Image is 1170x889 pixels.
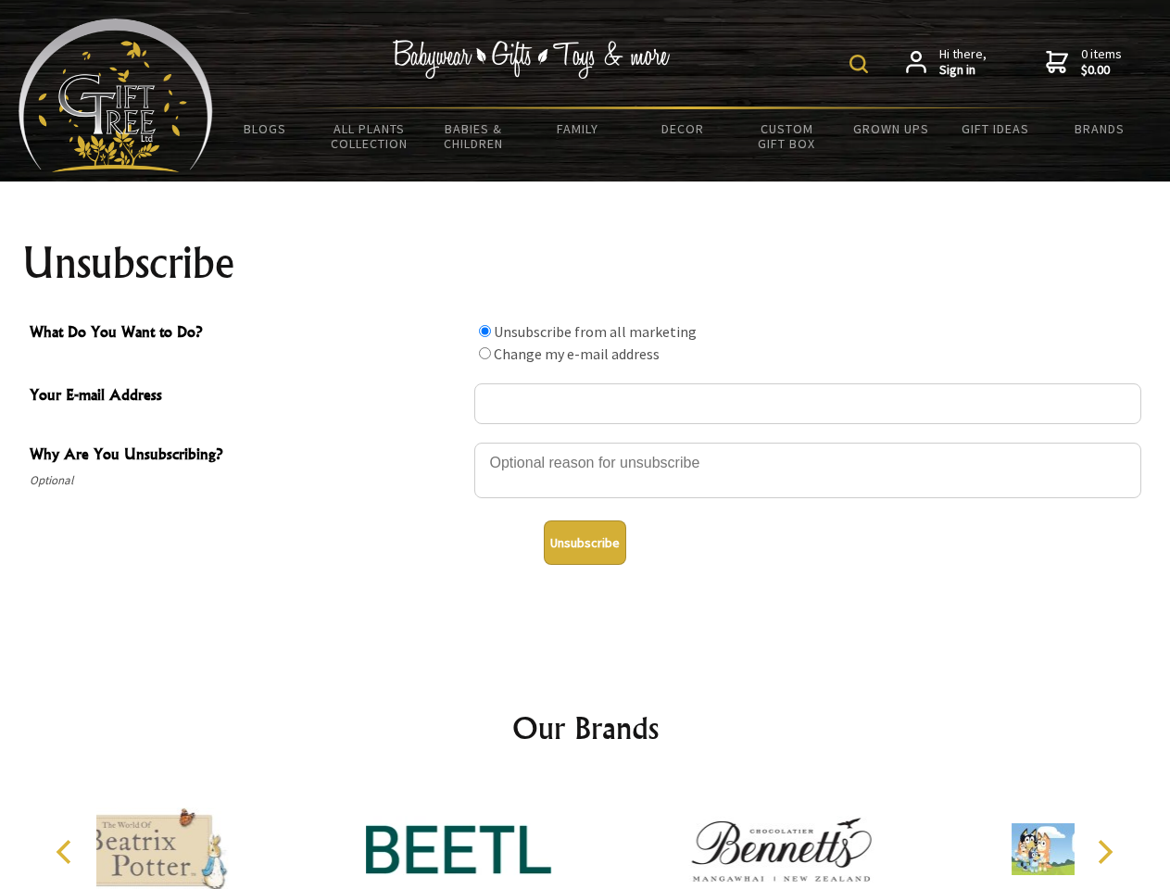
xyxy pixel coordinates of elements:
[30,320,465,347] span: What Do You Want to Do?
[494,344,660,363] label: Change my e-mail address
[421,109,526,163] a: Babies & Children
[1084,832,1125,872] button: Next
[479,325,491,337] input: What Do You Want to Do?
[906,46,987,79] a: Hi there,Sign in
[849,55,868,73] img: product search
[30,383,465,410] span: Your E-mail Address
[19,19,213,172] img: Babyware - Gifts - Toys and more...
[474,383,1141,424] input: Your E-mail Address
[838,109,943,148] a: Grown Ups
[544,520,626,565] button: Unsubscribe
[1081,62,1122,79] strong: $0.00
[474,443,1141,498] textarea: Why Are You Unsubscribing?
[393,40,671,79] img: Babywear - Gifts - Toys & more
[30,443,465,470] span: Why Are You Unsubscribing?
[46,832,87,872] button: Previous
[939,62,987,79] strong: Sign in
[213,109,318,148] a: BLOGS
[30,470,465,492] span: Optional
[1046,46,1122,79] a: 0 items$0.00
[735,109,839,163] a: Custom Gift Box
[943,109,1048,148] a: Gift Ideas
[526,109,631,148] a: Family
[939,46,987,79] span: Hi there,
[37,706,1134,750] h2: Our Brands
[1048,109,1152,148] a: Brands
[22,241,1149,285] h1: Unsubscribe
[479,347,491,359] input: What Do You Want to Do?
[1081,45,1122,79] span: 0 items
[494,322,697,341] label: Unsubscribe from all marketing
[630,109,735,148] a: Decor
[318,109,422,163] a: All Plants Collection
